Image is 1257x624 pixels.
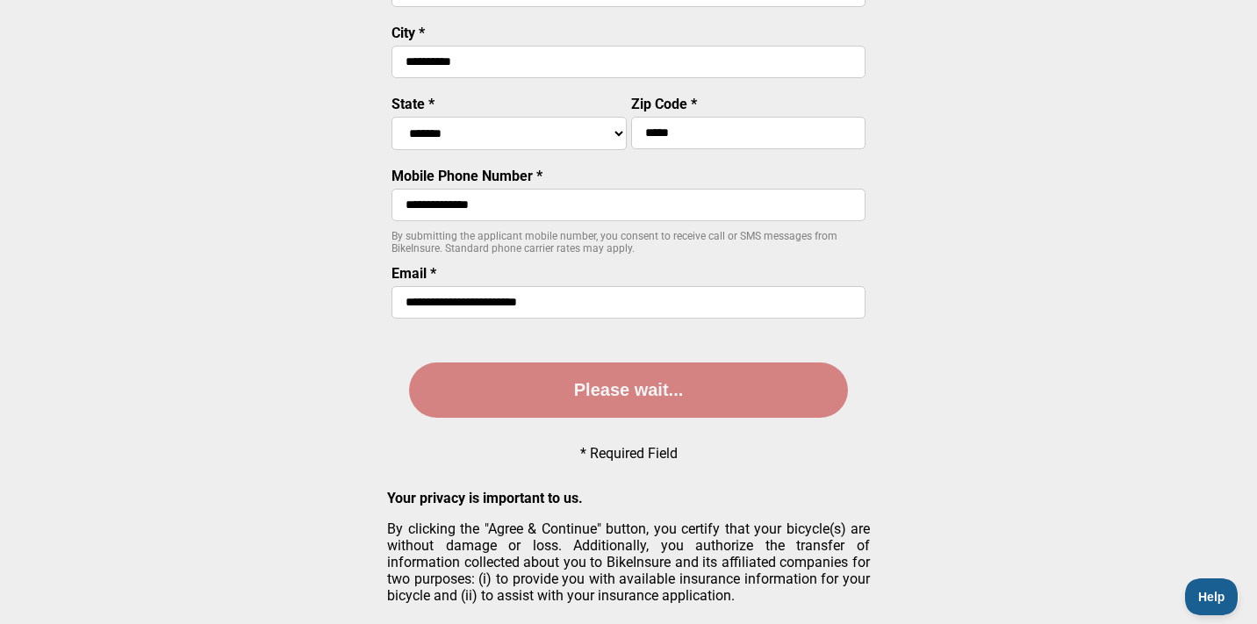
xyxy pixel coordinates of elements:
label: City * [391,25,425,41]
p: By clicking the "Agree & Continue" button, you certify that your bicycle(s) are without damage or... [387,520,870,604]
label: State * [391,96,435,112]
strong: Your privacy is important to us. [387,490,583,506]
iframe: Toggle Customer Support [1185,578,1239,615]
label: Zip Code * [631,96,697,112]
label: Mobile Phone Number * [391,168,542,184]
p: * Required Field [580,445,678,462]
label: Email * [391,265,436,282]
p: By submitting the applicant mobile number, you consent to receive call or SMS messages from BikeI... [391,230,866,255]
